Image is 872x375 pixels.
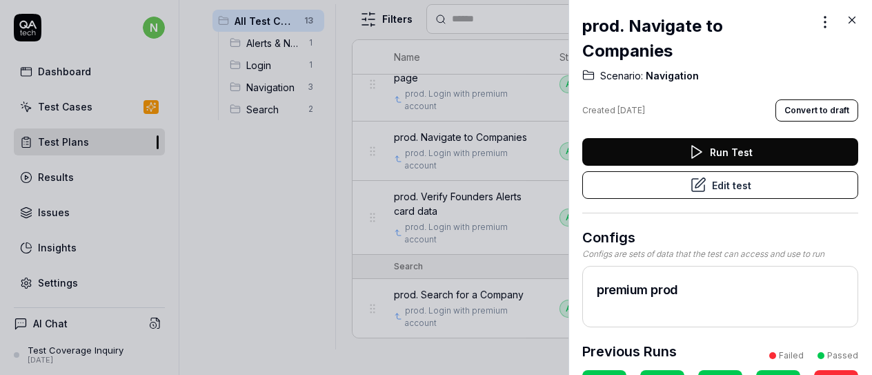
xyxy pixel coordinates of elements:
h2: premium prod [597,280,844,299]
div: Configs are sets of data that the test can access and use to run [582,248,858,260]
div: Passed [827,349,858,362]
span: Navigation [643,69,699,83]
button: Convert to draft [775,99,858,122]
h3: Configs [582,227,858,248]
h2: prod. Navigate to Companies [582,14,814,64]
span: Scenario: [600,69,643,83]
button: Run Test [582,138,858,166]
button: Edit test [582,171,858,199]
h3: Previous Runs [582,341,677,362]
div: Created [582,104,645,117]
div: Failed [779,349,804,362]
time: [DATE] [617,105,645,115]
